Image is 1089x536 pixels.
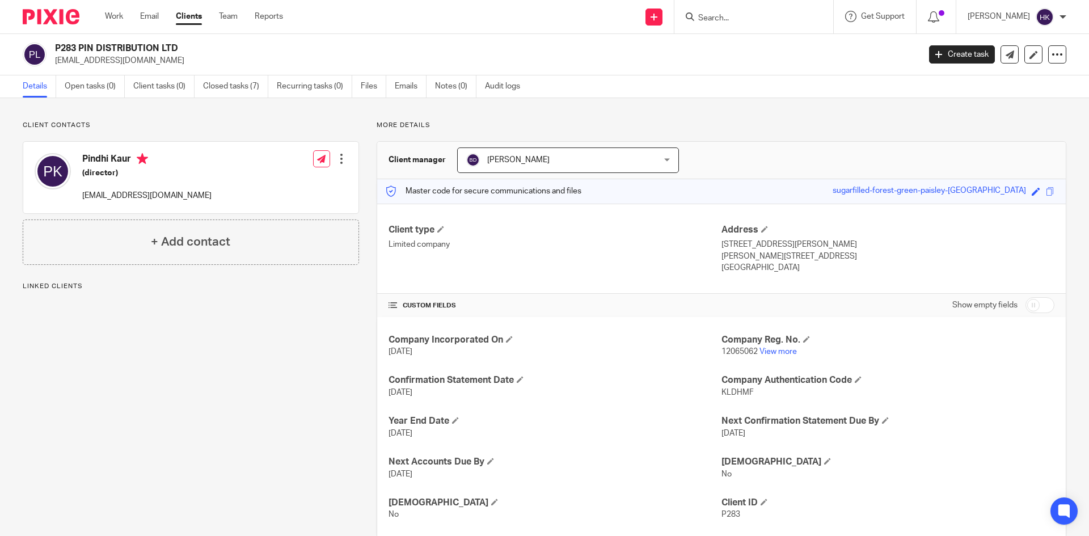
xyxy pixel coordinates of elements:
h4: Client type [389,224,721,236]
p: [PERSON_NAME] [968,11,1030,22]
h4: [DEMOGRAPHIC_DATA] [721,456,1054,468]
h4: Client ID [721,497,1054,509]
a: Reports [255,11,283,22]
a: Notes (0) [435,75,476,98]
a: Emails [395,75,427,98]
a: Audit logs [485,75,529,98]
input: Search [697,14,799,24]
p: [STREET_ADDRESS][PERSON_NAME] [721,239,1054,250]
p: [EMAIL_ADDRESS][DOMAIN_NAME] [82,190,212,201]
a: Details [23,75,56,98]
h3: Client manager [389,154,446,166]
h4: Year End Date [389,415,721,427]
h4: [DEMOGRAPHIC_DATA] [389,497,721,509]
p: [EMAIL_ADDRESS][DOMAIN_NAME] [55,55,912,66]
label: Show empty fields [952,299,1018,311]
a: Clients [176,11,202,22]
a: Create task [929,45,995,64]
span: [DATE] [389,348,412,356]
h4: Next Confirmation Statement Due By [721,415,1054,427]
span: Get Support [861,12,905,20]
h4: Address [721,224,1054,236]
span: [DATE] [389,389,412,396]
a: Closed tasks (7) [203,75,268,98]
span: KLDHMF [721,389,754,396]
span: No [389,510,399,518]
span: No [721,470,732,478]
span: [DATE] [389,470,412,478]
i: Primary [137,153,148,164]
h2: P283 PIN DISTRIBUTION LTD [55,43,741,54]
a: Team [219,11,238,22]
h4: Company Reg. No. [721,334,1054,346]
h5: (director) [82,167,212,179]
a: Recurring tasks (0) [277,75,352,98]
img: svg%3E [1036,8,1054,26]
span: [PERSON_NAME] [487,156,550,164]
p: [PERSON_NAME][STREET_ADDRESS] [721,251,1054,262]
div: sugarfilled-forest-green-paisley-[GEOGRAPHIC_DATA] [833,185,1026,198]
a: Files [361,75,386,98]
a: Email [140,11,159,22]
span: [DATE] [721,429,745,437]
p: Limited company [389,239,721,250]
h4: Next Accounts Due By [389,456,721,468]
p: Linked clients [23,282,359,291]
span: P283 [721,510,740,518]
p: Client contacts [23,121,359,130]
img: svg%3E [466,153,480,167]
img: svg%3E [35,153,71,189]
h4: Company Authentication Code [721,374,1054,386]
p: Master code for secure communications and files [386,185,581,197]
img: Pixie [23,9,79,24]
img: svg%3E [23,43,47,66]
span: [DATE] [389,429,412,437]
a: View more [759,348,797,356]
h4: Confirmation Statement Date [389,374,721,386]
h4: CUSTOM FIELDS [389,301,721,310]
p: More details [377,121,1066,130]
h4: Pindhi Kaur [82,153,212,167]
a: Client tasks (0) [133,75,195,98]
span: 12065062 [721,348,758,356]
h4: + Add contact [151,233,230,251]
h4: Company Incorporated On [389,334,721,346]
a: Open tasks (0) [65,75,125,98]
p: [GEOGRAPHIC_DATA] [721,262,1054,273]
a: Work [105,11,123,22]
